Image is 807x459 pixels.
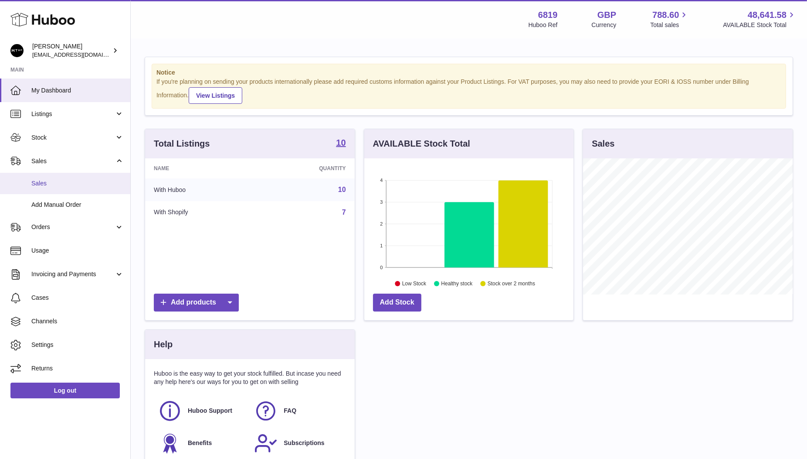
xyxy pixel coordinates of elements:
img: amar@mthk.com [10,44,24,57]
span: Huboo Support [188,407,232,415]
strong: 10 [336,138,346,147]
text: 1 [380,243,383,248]
span: Sales [31,157,115,165]
text: 3 [380,199,383,205]
text: Low Stock [402,281,427,287]
strong: Notice [156,69,781,77]
div: [PERSON_NAME] [32,42,111,59]
span: Subscriptions [284,439,324,447]
a: FAQ [254,399,341,423]
a: Benefits [158,432,245,455]
span: Invoicing and Payments [31,270,115,278]
a: View Listings [189,87,242,104]
span: FAQ [284,407,296,415]
a: 10 [336,138,346,149]
span: AVAILABLE Stock Total [723,21,797,29]
text: Healthy stock [441,281,473,287]
span: Channels [31,317,124,325]
span: 48,641.58 [748,9,787,21]
a: 48,641.58 AVAILABLE Stock Total [723,9,797,29]
span: Orders [31,223,115,231]
a: 7 [342,209,346,216]
a: Add Stock [373,294,421,312]
span: Usage [31,247,124,255]
a: 10 [338,186,346,193]
strong: GBP [597,9,616,21]
h3: AVAILABLE Stock Total [373,138,470,150]
a: Huboo Support [158,399,245,423]
p: Huboo is the easy way to get your stock fulfilled. But incase you need any help here's our ways f... [154,370,346,386]
text: 0 [380,265,383,270]
span: [EMAIL_ADDRESS][DOMAIN_NAME] [32,51,128,58]
span: Cases [31,294,124,302]
td: With Shopify [145,201,258,224]
span: Settings [31,341,124,349]
h3: Help [154,339,173,350]
span: Sales [31,179,124,188]
a: 788.60 Total sales [650,9,689,29]
div: Huboo Ref [529,21,558,29]
span: Total sales [650,21,689,29]
h3: Total Listings [154,138,210,150]
span: Benefits [188,439,212,447]
td: With Huboo [145,178,258,201]
th: Name [145,158,258,178]
div: If you're planning on sending your products internationally please add required customs informati... [156,78,781,104]
text: 2 [380,221,383,226]
h3: Sales [592,138,614,150]
strong: 6819 [538,9,558,21]
span: Stock [31,134,115,142]
text: 4 [380,178,383,183]
span: Listings [31,110,115,118]
span: Returns [31,364,124,373]
a: Subscriptions [254,432,341,455]
div: Currency [592,21,617,29]
a: Log out [10,383,120,398]
span: Add Manual Order [31,201,124,209]
th: Quantity [258,158,354,178]
text: Stock over 2 months [488,281,535,287]
a: Add products [154,294,239,312]
span: 788.60 [652,9,679,21]
span: My Dashboard [31,86,124,95]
